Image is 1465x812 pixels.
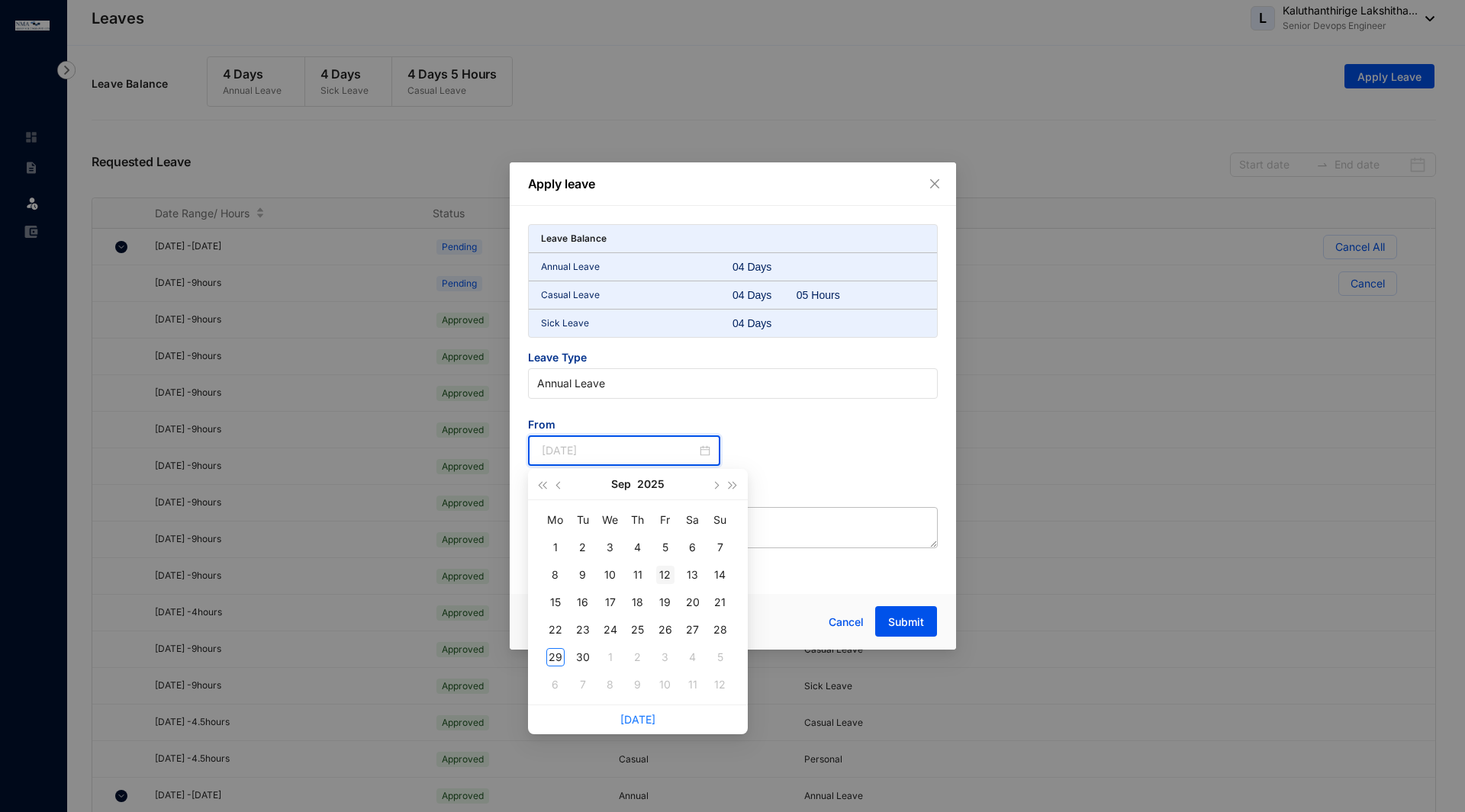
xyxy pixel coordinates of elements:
input: Start Date [542,442,697,459]
p: Leave Balance [541,231,607,246]
td: 2025-10-07 [569,671,597,698]
div: 7 [711,538,729,557]
div: 2 [574,538,592,557]
td: 2025-09-09 [569,561,597,589]
div: 20 [684,593,702,611]
td: 2025-09-28 [707,616,734,644]
a: [DATE] [620,713,655,726]
th: Fr [652,506,679,534]
div: 28 [711,621,729,639]
div: 1 [601,648,620,666]
th: Sa [679,506,707,534]
div: 10 [601,566,620,584]
p: Sick Leave [541,316,733,331]
div: 6 [546,676,565,694]
td: 2025-10-01 [597,644,624,671]
td: 2025-09-24 [597,616,624,644]
div: 18 [629,593,647,611]
td: 2025-09-06 [679,534,707,561]
td: 2025-09-17 [597,589,624,616]
div: 04 Days [732,287,797,303]
div: 23 [574,621,592,639]
td: 2025-09-02 [569,534,597,561]
td: 2025-09-22 [542,616,569,644]
div: 4 [629,538,647,557]
p: Casual Leave [541,287,733,303]
div: 1 [546,538,565,557]
span: Submit [888,615,924,630]
td: 2025-10-06 [542,671,569,698]
div: 5 [711,648,729,666]
td: 2025-09-29 [542,644,569,671]
td: 2025-09-07 [707,534,734,561]
td: 2025-10-03 [652,644,679,671]
div: 17 [601,593,620,611]
td: 2025-09-12 [652,561,679,589]
td: 2025-09-18 [624,589,652,616]
span: Leave Type [528,350,938,368]
div: 26 [656,621,675,639]
td: 2025-10-12 [707,671,734,698]
td: 2025-09-01 [542,534,569,561]
div: 19 [656,593,675,611]
td: 2025-10-02 [624,644,652,671]
div: 25 [629,621,647,639]
div: 8 [546,566,565,584]
span: From [528,417,721,435]
th: We [597,506,624,534]
td: 2025-10-04 [679,644,707,671]
span: Cancel [829,614,864,631]
td: 2025-09-23 [569,616,597,644]
div: 13 [684,566,702,584]
div: 12 [711,676,729,694]
td: 2025-09-03 [597,534,624,561]
td: 2025-10-11 [679,671,707,698]
td: 2025-09-13 [679,561,707,589]
td: 2025-09-25 [624,616,652,644]
button: Close [926,175,943,192]
td: 2025-09-11 [624,561,652,589]
td: 2025-09-10 [597,561,624,589]
td: 2025-09-05 [652,534,679,561]
td: 2025-09-04 [624,534,652,561]
div: 21 [711,593,729,611]
td: 2025-09-08 [542,561,569,589]
td: 2025-09-27 [679,616,707,644]
div: 8 [601,676,620,694]
div: 05 Hours [797,287,861,303]
td: 2025-10-09 [624,671,652,698]
p: Apply leave [528,175,938,193]
td: 2025-10-10 [652,671,679,698]
th: Mo [542,506,569,534]
td: 2025-09-30 [569,644,597,671]
div: 9 [574,566,592,584]
div: 29 [546,648,565,666]
div: 27 [684,621,702,639]
td: 2025-10-05 [707,644,734,671]
div: 12 [656,566,675,584]
div: 24 [601,621,620,639]
div: 16 [574,593,592,611]
div: 22 [546,621,565,639]
th: Su [707,506,734,534]
div: 04 Days [732,316,797,331]
div: 30 [574,648,592,666]
div: 3 [656,648,675,666]
button: 2025 [637,469,665,499]
span: Annual Leave [537,372,929,395]
td: 2025-09-26 [652,616,679,644]
td: 2025-09-14 [707,561,734,589]
div: 7 [574,676,592,694]
td: 2025-09-16 [569,589,597,616]
td: 2025-09-15 [542,589,569,616]
td: 2025-09-21 [707,589,734,616]
div: 5 [656,538,675,557]
th: Th [624,506,652,534]
div: 10 [656,676,675,694]
div: 2 [629,648,647,666]
th: Tu [569,506,597,534]
div: 04 Days [732,259,797,274]
div: 6 [684,538,702,557]
div: 9 [629,676,647,694]
div: 15 [546,593,565,611]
